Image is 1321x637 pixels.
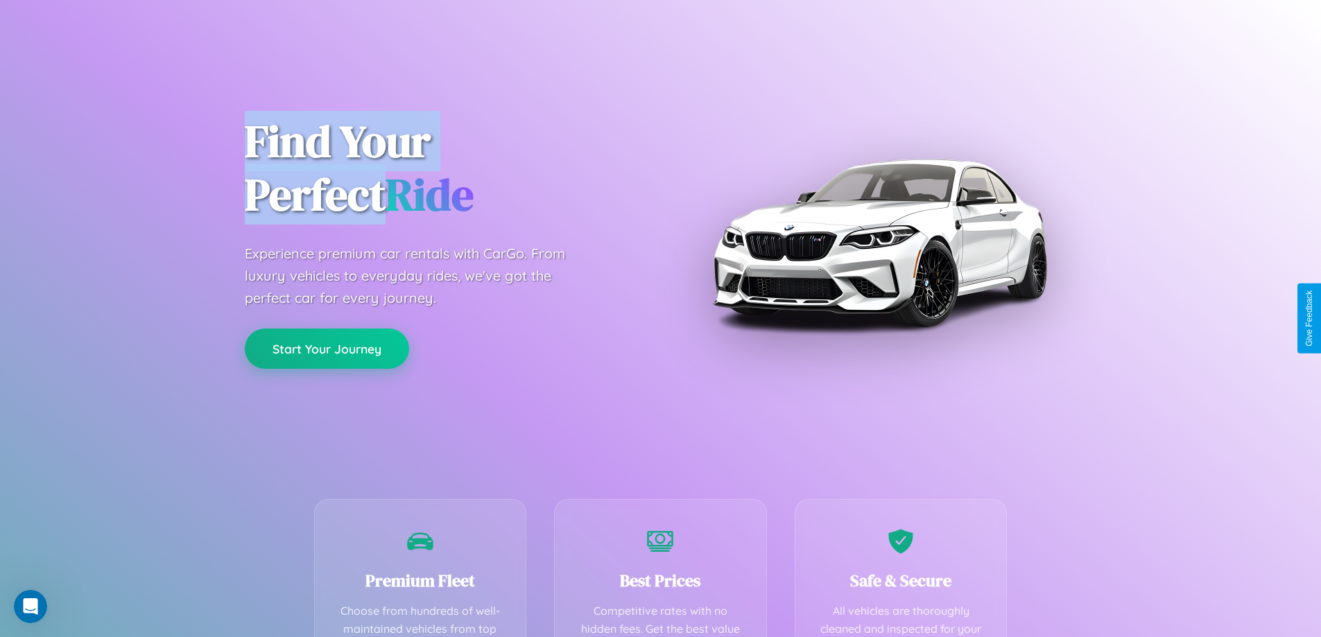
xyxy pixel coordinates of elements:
iframe: Intercom live chat [14,590,47,623]
h3: Premium Fleet [336,569,506,592]
span: Ride [386,164,474,225]
p: Experience premium car rentals with CarGo. From luxury vehicles to everyday rides, we've got the ... [245,243,592,309]
h3: Best Prices [576,569,745,592]
h3: Safe & Secure [816,569,986,592]
img: Premium BMW car rental vehicle [706,69,1053,416]
h1: Find Your Perfect [245,115,640,222]
button: Start Your Journey [245,329,409,369]
div: Give Feedback [1304,290,1314,347]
